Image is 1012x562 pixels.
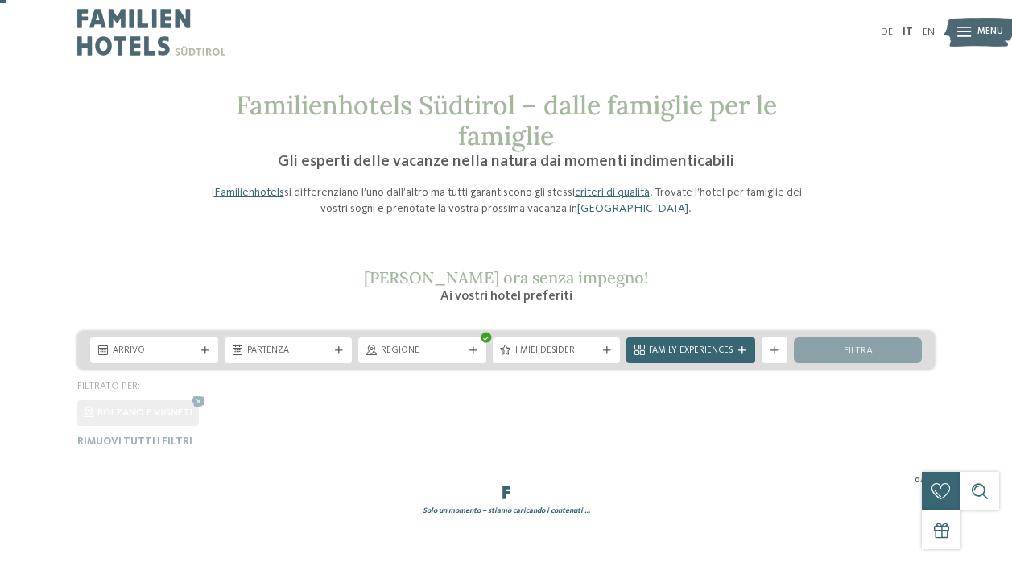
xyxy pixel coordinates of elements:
span: Regione [381,345,464,357]
span: Gli esperti delle vacanze nella natura dai momenti indimenticabili [278,154,734,170]
span: Menu [977,26,1003,39]
a: IT [903,27,913,37]
span: / [920,474,924,487]
span: [PERSON_NAME] ora senza impegno! [364,267,648,287]
span: Familienhotels Südtirol – dalle famiglie per le famiglie [236,89,777,152]
a: Familienhotels [214,187,284,198]
span: Partenza [247,345,330,357]
span: I miei desideri [515,345,598,357]
a: EN [923,27,935,37]
span: Ai vostri hotel preferiti [440,290,572,303]
span: 0 [915,474,920,487]
a: DE [881,27,893,37]
p: I si differenziano l’uno dall’altro ma tutti garantiscono gli stessi . Trovate l’hotel per famigl... [200,184,812,217]
span: Family Experiences [649,345,733,357]
a: [GEOGRAPHIC_DATA] [577,203,688,214]
span: Arrivo [113,345,196,357]
a: criteri di qualità [575,187,650,198]
div: Solo un momento – stiamo caricando i contenuti … [71,506,941,516]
